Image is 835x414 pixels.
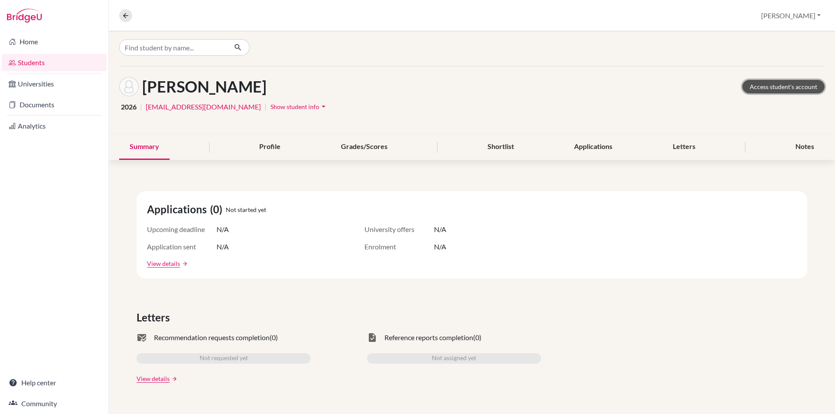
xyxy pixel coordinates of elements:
[270,100,328,113] button: Show student infoarrow_drop_down
[564,134,623,160] div: Applications
[7,9,42,23] img: Bridge-U
[147,259,180,268] a: View details
[384,332,473,343] span: Reference reports completion
[119,77,139,96] img: Prathyush Thankachan's avatar
[137,374,170,383] a: View details
[142,77,267,96] h1: [PERSON_NAME]
[200,353,248,364] span: Not requested yet
[331,134,398,160] div: Grades/Scores
[249,134,291,160] div: Profile
[757,7,825,24] button: [PERSON_NAME]
[742,80,825,93] a: Access student's account
[2,374,107,391] a: Help center
[137,310,173,325] span: Letters
[477,134,524,160] div: Shortlist
[180,261,188,267] a: arrow_forward
[2,33,107,50] a: Home
[2,54,107,71] a: Students
[147,224,217,235] span: Upcoming deadline
[217,242,229,252] span: N/A
[434,242,446,252] span: N/A
[121,102,137,112] span: 2026
[270,332,278,343] span: (0)
[154,332,270,343] span: Recommendation requests completion
[226,205,266,214] span: Not started yet
[2,117,107,135] a: Analytics
[137,332,147,343] span: mark_email_read
[364,224,434,235] span: University offers
[785,134,825,160] div: Notes
[119,39,227,56] input: Find student by name...
[319,102,328,111] i: arrow_drop_down
[434,224,446,235] span: N/A
[2,75,107,93] a: Universities
[119,134,170,160] div: Summary
[140,102,142,112] span: |
[271,103,319,110] span: Show student info
[146,102,261,112] a: [EMAIL_ADDRESS][DOMAIN_NAME]
[364,242,434,252] span: Enrolment
[217,224,229,235] span: N/A
[170,376,177,382] a: arrow_forward
[210,202,226,217] span: (0)
[2,395,107,412] a: Community
[2,96,107,113] a: Documents
[473,332,481,343] span: (0)
[432,353,476,364] span: Not assigned yet
[662,134,706,160] div: Letters
[147,202,210,217] span: Applications
[264,102,267,112] span: |
[367,332,377,343] span: task
[147,242,217,252] span: Application sent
